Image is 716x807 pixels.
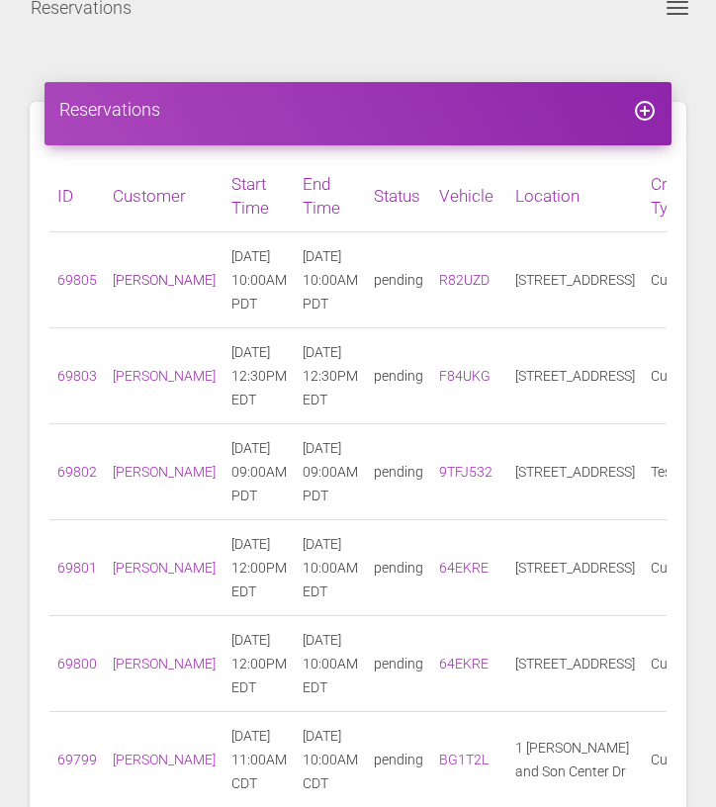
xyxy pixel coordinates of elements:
[224,160,295,232] th: Start Time
[507,232,643,328] td: [STREET_ADDRESS]
[439,560,489,576] a: 64EKRE
[439,368,491,384] a: F84UKG
[366,160,431,232] th: Status
[224,328,295,424] td: [DATE] 12:30PM EDT
[366,424,431,520] td: pending
[57,368,97,384] a: 69803
[507,616,643,712] td: [STREET_ADDRESS]
[59,97,657,122] h4: Reservations
[295,520,366,616] td: [DATE] 10:00AM EDT
[295,424,366,520] td: [DATE] 09:00AM PDT
[439,752,489,767] a: BG1T2L
[439,272,490,288] a: R82UZD
[431,160,507,232] th: Vehicle
[113,560,216,576] a: [PERSON_NAME]
[49,160,105,232] th: ID
[507,160,643,232] th: Location
[224,616,295,712] td: [DATE] 12:00PM EDT
[439,464,492,480] a: 9TFJ532
[366,232,431,328] td: pending
[113,752,216,767] a: [PERSON_NAME]
[113,368,216,384] a: [PERSON_NAME]
[633,99,657,120] a: add_circle_outline
[57,272,97,288] a: 69805
[366,328,431,424] td: pending
[224,520,295,616] td: [DATE] 12:00PM EDT
[57,464,97,480] a: 69802
[507,328,643,424] td: [STREET_ADDRESS]
[224,424,295,520] td: [DATE] 09:00AM PDT
[57,752,97,767] a: 69799
[105,160,224,232] th: Customer
[113,656,216,672] a: [PERSON_NAME]
[439,656,489,672] a: 64EKRE
[295,616,366,712] td: [DATE] 10:00AM EDT
[224,232,295,328] td: [DATE] 10:00AM PDT
[295,232,366,328] td: [DATE] 10:00AM PDT
[113,464,216,480] a: [PERSON_NAME]
[113,272,216,288] a: [PERSON_NAME]
[57,560,97,576] a: 69801
[633,99,657,123] i: add_circle_outline
[57,656,97,672] a: 69800
[295,328,366,424] td: [DATE] 12:30PM EDT
[366,520,431,616] td: pending
[366,616,431,712] td: pending
[507,520,643,616] td: [STREET_ADDRESS]
[507,424,643,520] td: [STREET_ADDRESS]
[295,160,366,232] th: End Time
